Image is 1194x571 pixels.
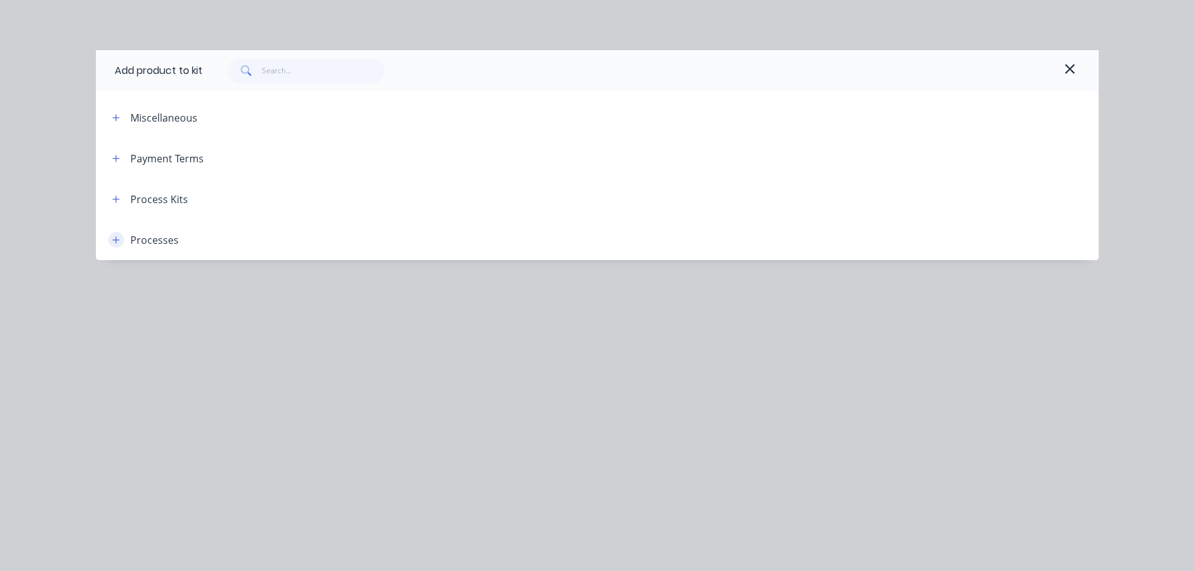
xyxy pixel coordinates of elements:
[130,151,204,166] div: Payment Terms
[115,63,202,78] div: Add product to kit
[130,233,179,248] div: Processes
[130,110,197,125] div: Miscellaneous
[130,192,188,207] div: Process Kits
[262,58,384,83] input: Search...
